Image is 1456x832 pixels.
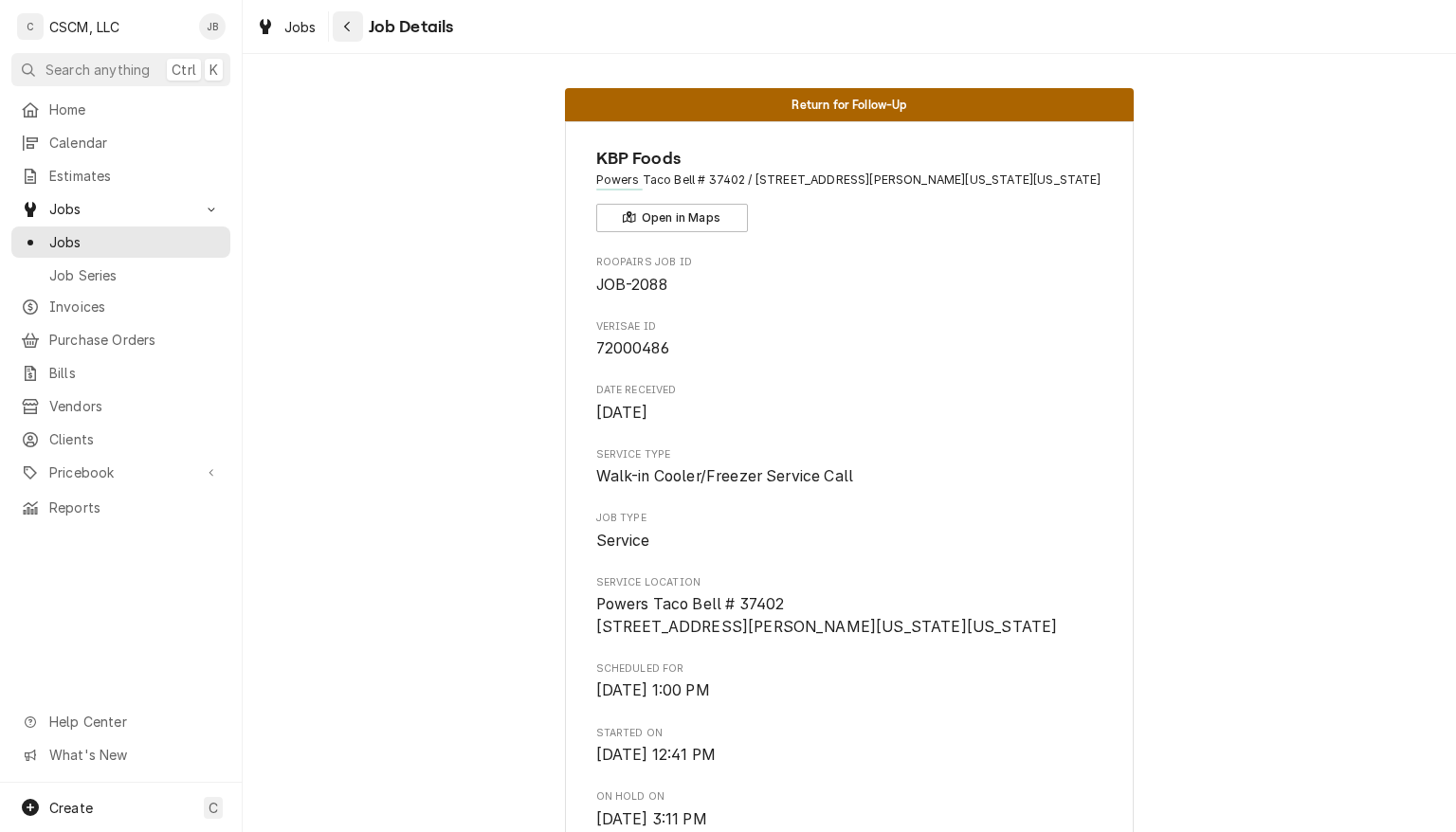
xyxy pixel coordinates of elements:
[49,17,119,37] div: CSCM, LLC
[248,11,324,43] a: Jobs
[596,402,1103,425] span: Date Received
[49,429,221,449] span: Clients
[792,99,906,111] span: Return for Follow-Up
[596,511,1103,552] div: Job Type
[49,363,221,383] span: Bills
[596,726,1103,767] div: Started On
[333,11,363,42] button: Navigate back
[11,492,230,523] a: Reports
[596,383,1103,424] div: Date Received
[49,297,221,317] span: Invoices
[172,60,196,80] span: Ctrl
[49,99,221,119] span: Home
[49,497,221,517] span: Reports
[11,127,230,158] a: Calendar
[11,291,230,322] a: Invoices
[49,712,219,732] span: Help Center
[596,726,1103,741] span: Started On
[596,744,1103,767] span: Started On
[49,199,192,219] span: Jobs
[49,745,219,765] span: What's New
[11,739,230,770] a: Go to What's New
[596,255,1103,270] span: Roopairs Job ID
[596,530,1103,552] span: Job Type
[284,17,317,37] span: Jobs
[49,166,221,186] span: Estimates
[209,60,218,80] span: K
[11,706,230,737] a: Go to Help Center
[199,13,226,40] div: JB
[11,193,230,225] a: Go to Jobs
[11,160,230,191] a: Estimates
[49,396,221,416] span: Vendors
[363,14,454,40] span: Job Details
[49,330,221,350] span: Purchase Orders
[596,810,707,828] span: [DATE] 3:11 PM
[11,94,230,125] a: Home
[11,226,230,258] a: Jobs
[11,390,230,422] a: Vendors
[596,339,669,357] span: 72000486
[596,337,1103,360] span: Verisae ID
[49,462,192,482] span: Pricebook
[596,383,1103,398] span: Date Received
[596,255,1103,296] div: Roopairs Job ID
[11,357,230,389] a: Bills
[49,133,221,153] span: Calendar
[49,800,93,816] span: Create
[11,53,230,86] button: Search anythingCtrlK
[596,467,854,485] span: Walk-in Cooler/Freezer Service Call
[11,260,230,291] a: Job Series
[11,424,230,455] a: Clients
[11,457,230,488] a: Go to Pricebook
[199,13,226,40] div: James Bain's Avatar
[596,661,1103,677] span: Scheduled For
[596,319,1103,360] div: Verisae ID
[596,146,1103,232] div: Client Information
[596,532,650,550] span: Service
[17,13,44,40] div: C
[596,595,1058,636] span: Powers Taco Bell # 37402 [STREET_ADDRESS][PERSON_NAME][US_STATE][US_STATE]
[596,404,648,422] span: [DATE]
[45,60,150,80] span: Search anything
[596,789,1103,805] span: On Hold On
[49,265,221,285] span: Job Series
[596,274,1103,297] span: Roopairs Job ID
[596,789,1103,830] div: On Hold On
[596,681,710,699] span: [DATE] 1:00 PM
[596,204,748,232] button: Open in Maps
[596,146,1103,172] span: Name
[596,447,1103,488] div: Service Type
[596,447,1103,462] span: Service Type
[596,319,1103,335] span: Verisae ID
[596,465,1103,488] span: Service Type
[596,679,1103,702] span: Scheduled For
[596,746,716,764] span: [DATE] 12:41 PM
[596,172,1103,189] span: Address
[596,511,1103,526] span: Job Type
[11,324,230,355] a: Purchase Orders
[209,798,218,818] span: C
[596,593,1103,638] span: Service Location
[49,232,221,252] span: Jobs
[565,88,1134,121] div: Status
[596,276,667,294] span: JOB-2088
[596,808,1103,831] span: On Hold On
[596,661,1103,702] div: Scheduled For
[596,575,1103,639] div: Service Location
[596,575,1103,590] span: Service Location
